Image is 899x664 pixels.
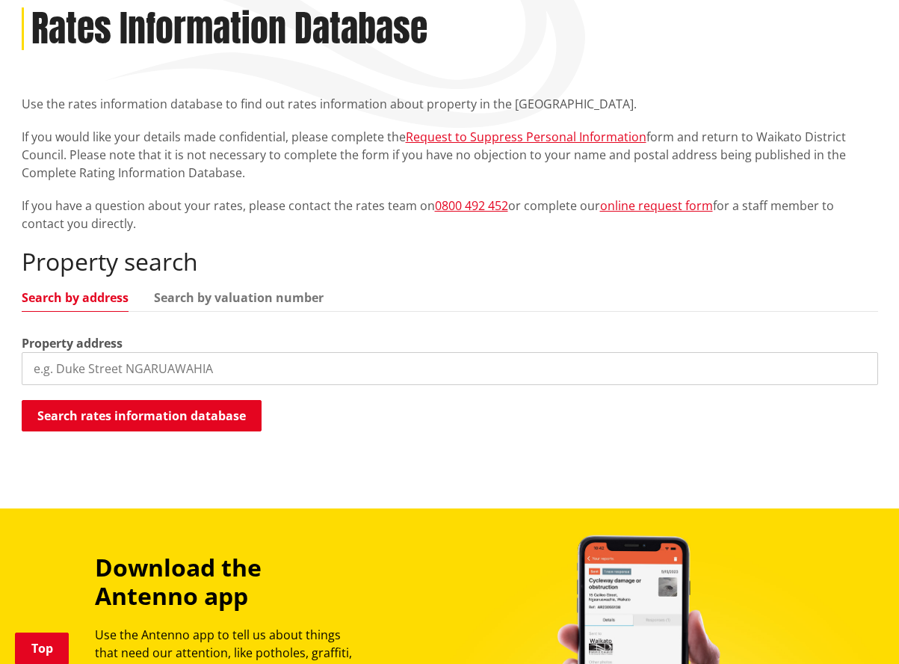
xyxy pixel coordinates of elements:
iframe: Messenger Launcher [830,601,884,655]
a: Search by valuation number [154,292,324,304]
a: Search by address [22,292,129,304]
h1: Rates Information Database [31,7,427,51]
a: online request form [600,197,713,214]
a: Top [15,633,69,664]
input: e.g. Duke Street NGARUAWAHIA [22,352,878,385]
h3: Download the Antenno app [95,553,365,611]
h2: Property search [22,248,878,276]
p: If you would like your details made confidential, please complete the form and return to Waikato ... [22,128,878,182]
button: Search rates information database [22,400,262,431]
p: Use the rates information database to find out rates information about property in the [GEOGRAPHI... [22,95,878,113]
a: 0800 492 452 [435,197,508,214]
p: If you have a question about your rates, please contact the rates team on or complete our for a s... [22,197,878,233]
label: Property address [22,334,123,352]
a: Request to Suppress Personal Information [406,129,646,145]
